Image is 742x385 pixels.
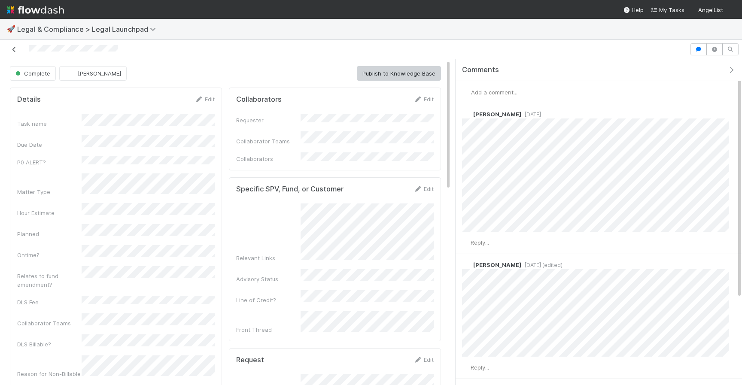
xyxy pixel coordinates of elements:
div: P0 ALERT? [17,158,82,167]
span: [PERSON_NAME] [473,261,521,268]
div: Ontime? [17,251,82,259]
div: Relevant Links [236,254,301,262]
span: Reply... [471,239,489,246]
div: Front Thread [236,325,301,334]
div: DLS Billable? [17,340,82,349]
div: DLS Fee [17,298,82,306]
span: Reply... [471,364,489,371]
h5: Details [17,95,41,104]
span: AngelList [698,6,723,13]
img: avatar_ac990a78-52d7-40f8-b1fe-cbbd1cda261e.png [727,6,735,15]
span: Comments [462,66,499,74]
div: Advisory Status [236,275,301,283]
h5: Collaborators [236,95,282,104]
div: Relates to fund amendment? [17,272,82,289]
span: My Tasks [651,6,684,13]
a: My Tasks [651,6,684,14]
span: [DATE] (edited) [521,262,563,268]
div: Collaborator Teams [17,319,82,327]
h5: Request [236,356,264,364]
button: Publish to Knowledge Base [357,66,441,81]
h5: Specific SPV, Fund, or Customer [236,185,344,194]
div: Line of Credit? [236,296,301,304]
div: Task name [17,119,82,128]
img: avatar_ac990a78-52d7-40f8-b1fe-cbbd1cda261e.png [462,364,471,372]
img: avatar_ac990a78-52d7-40f8-b1fe-cbbd1cda261e.png [462,239,471,247]
span: [DATE] [521,111,541,118]
div: Hour Estimate [17,209,82,217]
div: Matter Type [17,188,82,196]
span: [PERSON_NAME] [473,111,521,118]
span: Legal & Compliance > Legal Launchpad [17,25,160,33]
img: avatar_ba76ddef-3fd0-4be4-9bc3-126ad567fcd5.png [462,261,471,269]
div: Due Date [17,140,82,149]
span: 🚀 [7,25,15,33]
div: Requester [236,116,301,124]
a: Edit [414,356,434,363]
img: avatar_ac990a78-52d7-40f8-b1fe-cbbd1cda261e.png [462,88,471,97]
img: logo-inverted-e16ddd16eac7371096b0.svg [7,3,64,17]
a: Edit [414,96,434,103]
div: Help [623,6,644,14]
img: avatar_ba76ddef-3fd0-4be4-9bc3-126ad567fcd5.png [462,110,471,118]
div: Reason for Non-Billable [17,370,82,378]
div: Planned [17,230,82,238]
div: Collaborators [236,155,301,163]
span: Complete [14,70,50,77]
span: Add a comment... [471,89,517,96]
div: Collaborator Teams [236,137,301,146]
a: Edit [195,96,215,103]
button: Complete [10,66,56,81]
a: Edit [414,185,434,192]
